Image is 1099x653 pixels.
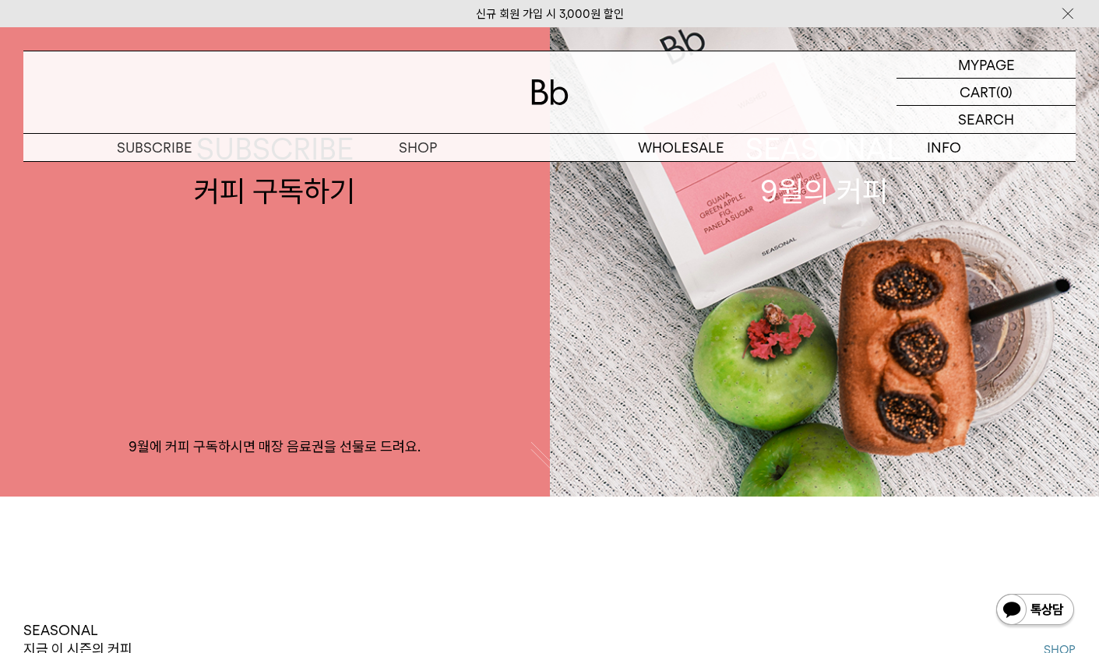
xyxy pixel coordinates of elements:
a: SUBSCRIBE [23,134,287,161]
img: 로고 [531,79,569,105]
p: MYPAGE [958,51,1015,78]
p: WHOLESALE [550,134,813,161]
div: SEASONAL 9월의 커피 [745,128,903,211]
img: 카카오톡 채널 1:1 채팅 버튼 [995,592,1076,630]
div: SUBSCRIBE 커피 구독하기 [194,128,355,211]
a: CART (0) [896,79,1076,106]
a: 신규 회원 가입 시 3,000원 할인 [476,7,624,21]
p: SEARCH [958,106,1014,133]
a: MYPAGE [896,51,1076,79]
a: SHOP [287,134,550,161]
p: INFO [812,134,1076,161]
p: (0) [996,79,1013,105]
p: CART [960,79,996,105]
